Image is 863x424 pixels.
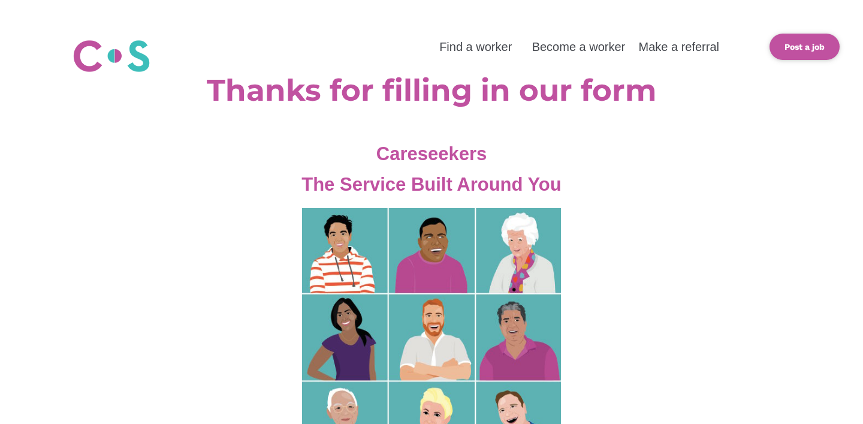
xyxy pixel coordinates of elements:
a: Find a worker [439,40,512,53]
a: Post a job [770,34,840,60]
a: Become a worker [532,40,626,53]
b: Post a job [784,42,825,52]
b: Thanks for filling in our form [207,72,656,109]
a: Make a referral [639,40,720,53]
span: Careseekers The Service Built Around You [301,143,562,195]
